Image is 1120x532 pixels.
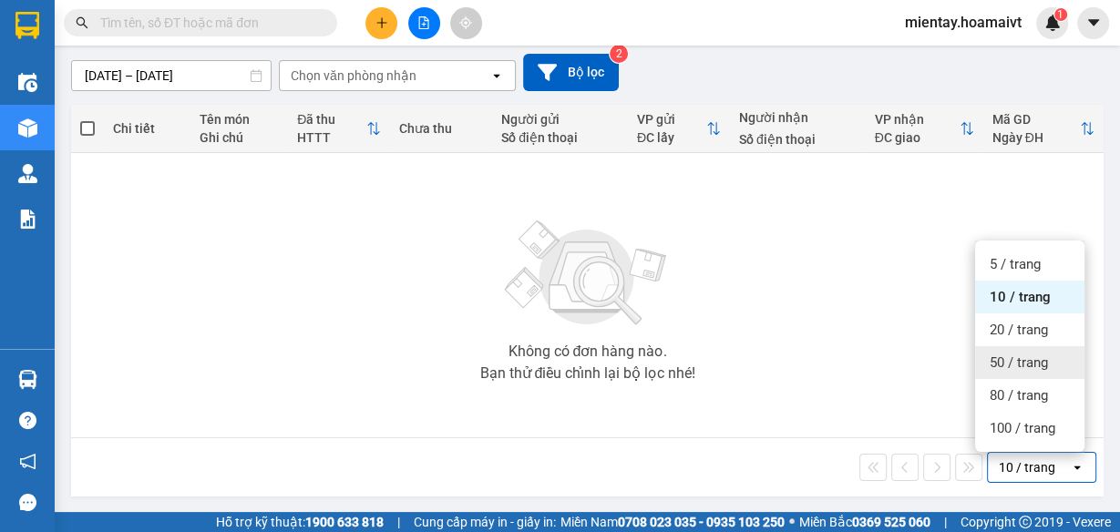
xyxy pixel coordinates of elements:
img: warehouse-icon [18,164,37,183]
span: search [76,16,88,29]
span: ⚪️ [789,518,795,526]
img: icon-new-feature [1044,15,1061,31]
div: ĐC giao [875,130,960,145]
button: plus [365,7,397,39]
span: 50 / trang [990,353,1048,372]
span: caret-down [1085,15,1102,31]
span: message [19,494,36,511]
span: mientay.hoamaivt [890,11,1036,34]
span: aim [459,16,472,29]
th: Toggle SortBy [866,105,983,153]
div: HTTT [297,130,366,145]
div: Chọn văn phòng nhận [291,66,416,85]
span: 100 / trang [990,419,1055,437]
strong: 0708 023 035 - 0935 103 250 [618,515,785,529]
span: | [397,512,400,532]
div: Mã GD [992,112,1080,127]
button: caret-down [1077,7,1109,39]
svg: open [1070,460,1084,475]
div: Người gửi [501,112,619,127]
span: Cung cấp máy in - giấy in: [414,512,556,532]
sup: 2 [610,45,628,63]
svg: open [489,68,504,83]
sup: 1 [1054,8,1067,21]
th: Toggle SortBy [628,105,730,153]
div: Người nhận [739,110,857,125]
img: warehouse-icon [18,118,37,138]
div: VP nhận [875,112,960,127]
span: file-add [417,16,430,29]
button: aim [450,7,482,39]
div: Ghi chú [200,130,280,145]
span: | [944,512,947,532]
span: copyright [1019,516,1032,528]
span: Hỗ trợ kỹ thuật: [216,512,384,532]
img: logo-vxr [15,12,39,39]
span: 80 / trang [990,386,1048,404]
strong: 1900 633 818 [305,515,384,529]
div: Không có đơn hàng nào. [508,344,666,359]
div: Đã thu [297,112,366,127]
input: Tìm tên, số ĐT hoặc mã đơn [100,13,315,33]
th: Toggle SortBy [288,105,390,153]
img: svg+xml;base64,PHN2ZyBjbGFzcz0ibGlzdC1wbHVnX19zdmciIHhtbG5zPSJodHRwOi8vd3d3LnczLm9yZy8yMDAwL3N2Zy... [496,210,678,337]
span: question-circle [19,412,36,429]
div: Ngày ĐH [992,130,1080,145]
div: Chưa thu [399,121,483,136]
span: 20 / trang [990,321,1048,339]
span: Miền Bắc [799,512,930,532]
strong: 0369 525 060 [852,515,930,529]
img: warehouse-icon [18,370,37,389]
span: plus [375,16,388,29]
img: warehouse-icon [18,73,37,92]
th: Toggle SortBy [983,105,1104,153]
span: notification [19,453,36,470]
img: solution-icon [18,210,37,229]
div: Tên món [200,112,280,127]
div: ĐC lấy [637,130,706,145]
div: Số điện thoại [501,130,619,145]
div: Bạn thử điều chỉnh lại bộ lọc nhé! [479,366,694,381]
div: Số điện thoại [739,132,857,147]
span: 5 / trang [990,255,1041,273]
button: file-add [408,7,440,39]
span: 10 / trang [990,288,1051,306]
span: 1 [1057,8,1063,21]
span: Miền Nam [560,512,785,532]
div: 10 / trang [999,458,1055,476]
input: Select a date range. [72,61,271,90]
div: VP gửi [637,112,706,127]
ul: Menu [975,240,1084,452]
div: Chi tiết [113,121,181,136]
button: Bộ lọc [523,54,619,91]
